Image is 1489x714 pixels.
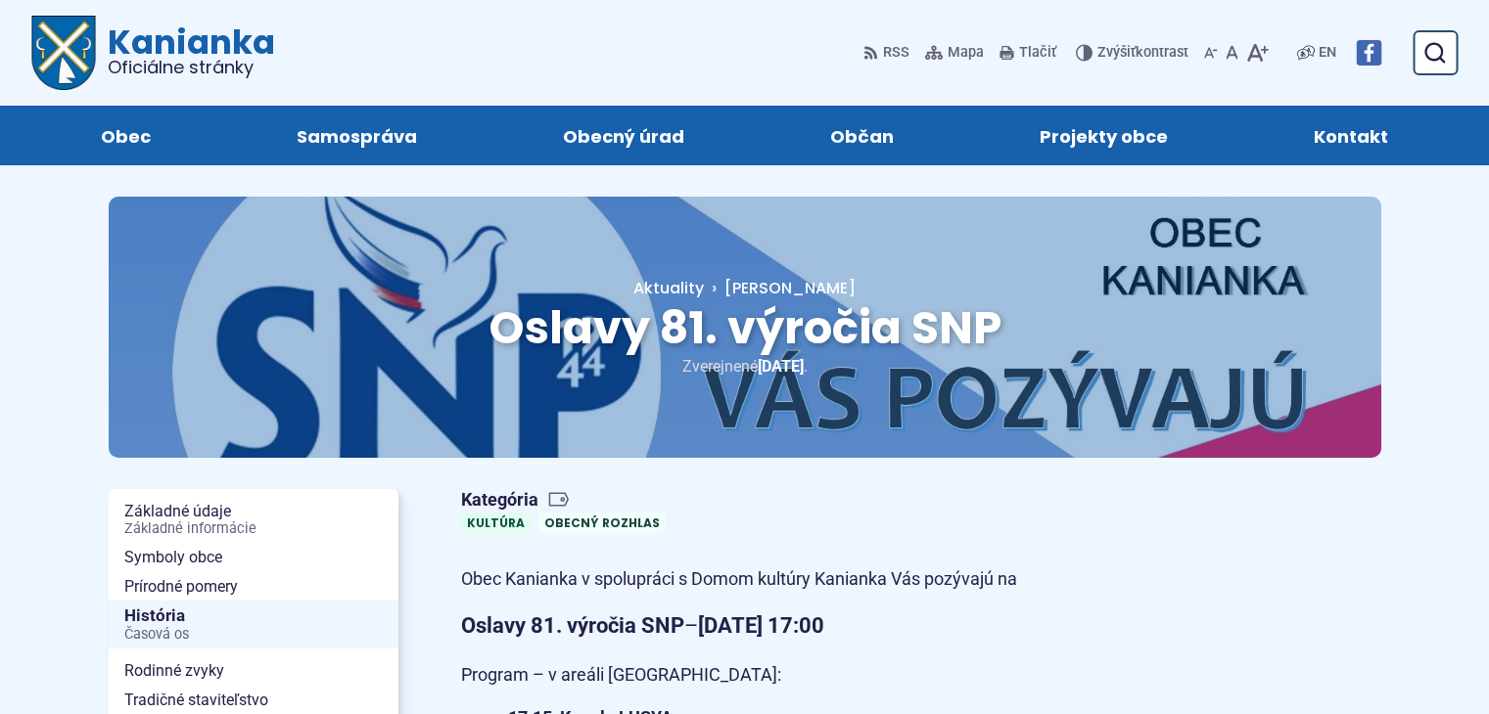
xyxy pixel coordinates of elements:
button: Zvýšiťkontrast [1076,32,1192,73]
p: Zverejnené . [171,353,1319,379]
span: Rodinné zvyky [124,656,383,686]
a: [PERSON_NAME] [704,277,856,299]
span: Zvýšiť [1097,44,1136,61]
button: Zväčšiť veľkosť písma [1242,32,1273,73]
strong: Oslavy 81. výročia SNP [461,613,684,638]
a: Kultúra [461,513,531,533]
a: Samospráva [243,106,470,165]
button: Tlačiť [996,32,1060,73]
span: [DATE] [758,357,804,376]
span: Oficiálne stránky [108,59,275,76]
a: EN [1315,41,1340,65]
a: Základné údajeZákladné informácie [109,497,398,543]
img: Prejsť na domovskú stránku [31,16,96,90]
a: Aktuality [633,277,704,299]
a: Občan [777,106,948,165]
p: – [461,607,1156,644]
a: Kontakt [1261,106,1442,165]
p: Program – v areáli [GEOGRAPHIC_DATA]: [461,660,1156,691]
button: Nastaviť pôvodnú veľkosť písma [1222,32,1242,73]
a: Logo Kanianka, prejsť na domovskú stránku. [31,16,275,90]
a: Obecný rozhlas [538,513,666,533]
span: Oslavy 81. výročia SNP [489,296,1001,359]
a: Projekty obce [987,106,1222,165]
button: Zmenšiť veľkosť písma [1200,32,1222,73]
img: Prejsť na Facebook stránku [1356,40,1381,66]
span: Prírodné pomery [124,572,383,602]
span: [PERSON_NAME] [724,277,856,299]
a: HistóriaČasová os [109,601,398,648]
p: Obec Kanianka v spolupráci s Domom kultúry Kanianka Vás pozývajú na [461,564,1156,595]
span: História [124,601,383,648]
a: Prírodné pomery [109,572,398,602]
span: Projekty obce [1040,106,1168,165]
span: EN [1319,41,1336,65]
span: Kontakt [1314,106,1388,165]
a: Obecný úrad [509,106,737,165]
a: Symboly obce [109,543,398,572]
a: Obec [47,106,204,165]
span: Základné údaje [124,497,383,543]
span: Symboly obce [124,543,383,572]
a: RSS [863,32,913,73]
strong: [DATE] 17:00 [698,613,824,638]
span: Mapa [948,41,984,65]
span: kontrast [1097,45,1188,62]
span: Základné informácie [124,521,383,537]
span: Kanianka [96,25,275,76]
span: Obecný úrad [563,106,684,165]
span: Časová os [124,627,383,643]
span: Samospráva [297,106,417,165]
span: Občan [830,106,894,165]
a: Rodinné zvyky [109,656,398,686]
a: Mapa [921,32,988,73]
span: Tlačiť [1019,45,1056,62]
span: Kategória [461,489,674,512]
span: RSS [883,41,909,65]
span: Obec [101,106,151,165]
